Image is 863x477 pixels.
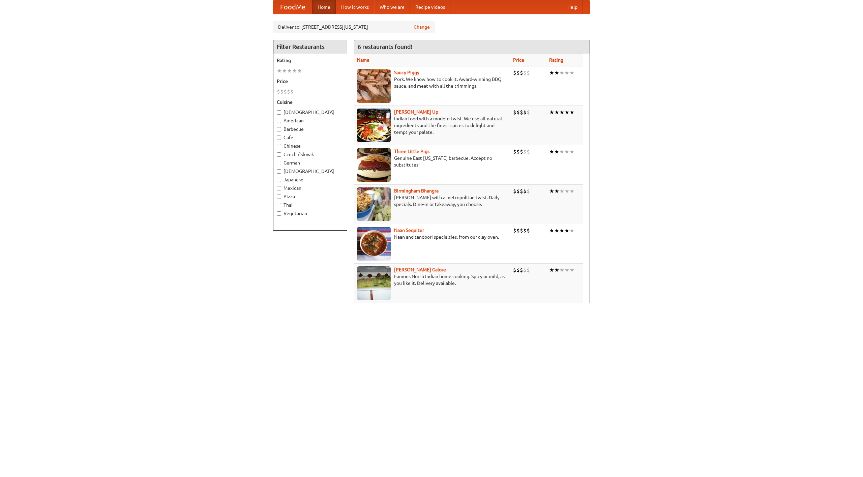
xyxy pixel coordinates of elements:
[410,0,450,14] a: Recipe videos
[564,227,569,234] li: ★
[277,78,344,85] h5: Price
[277,143,344,149] label: Chinese
[520,227,523,234] li: $
[357,187,391,221] img: bhangra.jpg
[516,227,520,234] li: $
[523,227,527,234] li: $
[277,144,281,148] input: Chinese
[277,151,344,158] label: Czech / Slovak
[554,109,559,116] li: ★
[527,109,530,116] li: $
[527,148,530,155] li: $
[513,266,516,274] li: $
[277,161,281,165] input: German
[516,148,520,155] li: $
[277,99,344,106] h5: Cuisine
[273,0,312,14] a: FoodMe
[516,187,520,195] li: $
[569,148,574,155] li: ★
[357,69,391,103] img: saucy.jpg
[277,169,281,174] input: [DEMOGRAPHIC_DATA]
[520,109,523,116] li: $
[280,88,284,95] li: $
[357,76,508,89] p: Pork. We know how to cook it. Award-winning BBQ sauce, and meat with all the trimmings.
[273,21,435,33] div: Deliver to: [STREET_ADDRESS][US_STATE]
[273,40,347,54] h4: Filter Restaurants
[564,109,569,116] li: ★
[523,69,527,77] li: $
[523,148,527,155] li: $
[277,186,281,190] input: Mexican
[277,57,344,64] h5: Rating
[277,152,281,157] input: Czech / Slovak
[569,109,574,116] li: ★
[516,69,520,77] li: $
[513,57,524,63] a: Price
[297,67,302,74] li: ★
[394,188,439,193] a: Birmingham Bhangra
[559,187,564,195] li: ★
[277,193,344,200] label: Pizza
[357,155,508,168] p: Genuine East [US_STATE] barbecue. Accept no substitutes!
[394,149,429,154] a: Three Little Pigs
[277,210,344,217] label: Vegetarian
[559,109,564,116] li: ★
[277,88,280,95] li: $
[527,69,530,77] li: $
[282,67,287,74] li: ★
[394,228,424,233] b: Naan Sequitur
[277,110,281,115] input: [DEMOGRAPHIC_DATA]
[287,67,292,74] li: ★
[290,88,294,95] li: $
[277,119,281,123] input: American
[277,202,344,208] label: Thai
[559,148,564,155] li: ★
[549,69,554,77] li: ★
[277,168,344,175] label: [DEMOGRAPHIC_DATA]
[564,69,569,77] li: ★
[523,266,527,274] li: $
[569,69,574,77] li: ★
[357,234,508,240] p: Naan and tandoori specialties, from our clay oven.
[513,69,516,77] li: $
[277,134,344,141] label: Cafe
[394,70,419,75] a: Saucy Piggy
[527,266,530,274] li: $
[357,148,391,182] img: littlepigs.jpg
[554,266,559,274] li: ★
[277,176,344,183] label: Japanese
[277,136,281,140] input: Cafe
[292,67,297,74] li: ★
[516,109,520,116] li: $
[554,148,559,155] li: ★
[549,109,554,116] li: ★
[357,109,391,142] img: curryup.jpg
[287,88,290,95] li: $
[277,195,281,199] input: Pizza
[527,227,530,234] li: $
[554,227,559,234] li: ★
[564,187,569,195] li: ★
[277,185,344,191] label: Mexican
[277,159,344,166] label: German
[357,273,508,287] p: Famous North Indian home cooking. Spicy or mild, as you like it. Delivery available.
[520,187,523,195] li: $
[357,227,391,261] img: naansequitur.jpg
[357,194,508,208] p: [PERSON_NAME] with a metropolitan twist. Daily specials. Dine-in or takeaway, you choose.
[549,148,554,155] li: ★
[564,148,569,155] li: ★
[277,67,282,74] li: ★
[520,148,523,155] li: $
[374,0,410,14] a: Who we are
[414,24,430,30] a: Change
[277,203,281,207] input: Thai
[394,267,446,272] b: [PERSON_NAME] Galore
[357,57,369,63] a: Name
[549,227,554,234] li: ★
[358,43,412,50] ng-pluralize: 6 restaurants found!
[569,227,574,234] li: ★
[516,266,520,274] li: $
[562,0,583,14] a: Help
